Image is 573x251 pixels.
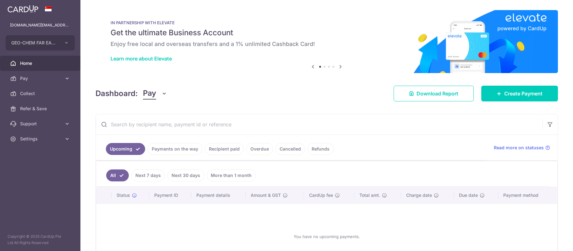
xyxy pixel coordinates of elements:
[111,55,172,62] a: Learn more about Elevate
[20,121,62,127] span: Support
[20,106,62,112] span: Refer & Save
[96,114,543,134] input: Search by recipient name, payment id or reference
[148,143,202,155] a: Payments on the way
[359,192,380,198] span: Total amt.
[11,40,58,46] span: GEO-CHEM FAR EAST PTE LTD
[20,136,62,142] span: Settings
[308,143,334,155] a: Refunds
[117,192,130,198] span: Status
[498,187,557,203] th: Payment method
[111,40,543,48] h6: Enjoy free local and overseas transfers and a 1% unlimited Cashback Card!
[111,20,543,25] p: IN PARTNERSHIP WITH ELEVATE
[106,143,145,155] a: Upcoming
[309,192,333,198] span: CardUp fee
[251,192,281,198] span: Amount & GST
[143,88,156,100] span: Pay
[149,187,191,203] th: Payment ID
[246,143,273,155] a: Overdue
[191,187,246,203] th: Payment details
[276,143,305,155] a: Cancelled
[494,145,550,151] a: Read more on statuses
[20,60,62,66] span: Home
[20,75,62,82] span: Pay
[394,86,474,101] a: Download Report
[504,90,543,97] span: Create Payment
[6,35,75,50] button: GEO-CHEM FAR EAST PTE LTD
[143,88,167,100] button: Pay
[406,192,432,198] span: Charge date
[481,86,558,101] a: Create Payment
[95,88,138,99] h4: Dashboard:
[131,169,165,181] a: Next 7 days
[95,10,558,73] img: Renovation banner
[207,169,256,181] a: More than 1 month
[20,90,62,97] span: Collect
[106,169,129,181] a: All
[459,192,478,198] span: Due date
[10,22,70,28] p: [DOMAIN_NAME][EMAIL_ADDRESS][DOMAIN_NAME]
[111,28,543,38] h5: Get the ultimate Business Account
[8,5,38,13] img: CardUp
[167,169,204,181] a: Next 30 days
[205,143,244,155] a: Recipient paid
[417,90,458,97] span: Download Report
[494,145,544,151] span: Read more on statuses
